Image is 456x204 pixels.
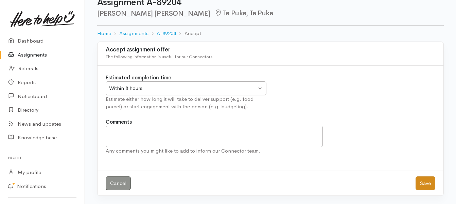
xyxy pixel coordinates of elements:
[97,26,444,42] nav: breadcrumb
[106,54,212,60] span: The following information is useful for our Connectors
[416,176,435,190] button: Save
[176,30,201,37] li: Accept
[97,10,444,17] h2: [PERSON_NAME] [PERSON_NAME]
[109,84,257,92] div: Within 8 hours
[106,118,132,126] label: Comments
[106,147,323,155] div: Any comments you might like to add to inform our Connector team.
[106,74,171,82] label: Estimated completion time
[214,9,273,17] span: Te Puke, Te Puke
[106,47,435,53] h3: Accept assignment offer
[119,30,148,37] a: Assignments
[97,30,111,37] a: Home
[106,95,266,111] div: Estimate either how long it will take to deliver support (e.g. food parcel) or start engagement w...
[106,176,131,190] a: Cancel
[157,30,176,37] a: A-89204
[8,153,76,162] h6: Profile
